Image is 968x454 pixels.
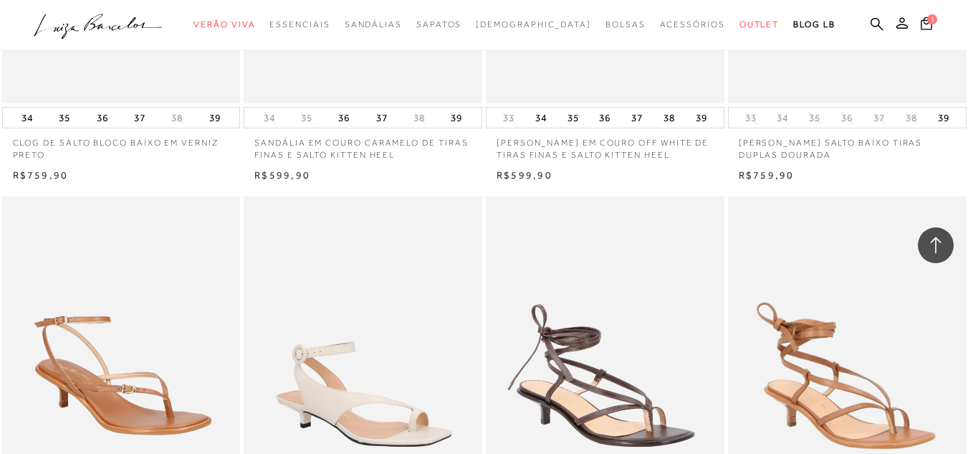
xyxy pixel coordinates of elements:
[92,108,112,128] button: 36
[837,111,857,125] button: 36
[254,169,310,181] span: R$599,90
[934,108,954,128] button: 39
[691,108,711,128] button: 39
[193,11,255,38] a: categoryNavScreenReaderText
[13,169,69,181] span: R$759,90
[805,111,825,125] button: 35
[739,169,795,181] span: R$759,90
[372,108,392,128] button: 37
[497,169,552,181] span: R$599,90
[927,14,937,24] span: 1
[416,11,461,38] a: categoryNavScreenReaderText
[660,11,725,38] a: categoryNavScreenReaderText
[193,19,255,29] span: Verão Viva
[605,19,646,29] span: Bolsas
[916,16,936,35] button: 1
[563,108,583,128] button: 35
[499,111,519,125] button: 33
[660,19,725,29] span: Acessórios
[659,108,679,128] button: 38
[17,108,37,128] button: 34
[269,19,330,29] span: Essenciais
[334,108,354,128] button: 36
[793,19,835,29] span: BLOG LB
[409,111,429,125] button: 38
[244,128,482,161] a: SANDÁLIA EM COURO CARAMELO DE TIRAS FINAS E SALTO KITTEN HEEL
[345,11,402,38] a: categoryNavScreenReaderText
[2,128,241,161] a: CLOG DE SALTO BLOCO BAIXO EM VERNIZ PRETO
[476,11,591,38] a: noSubCategoriesText
[739,19,780,29] span: Outlet
[772,111,792,125] button: 34
[130,108,150,128] button: 37
[269,11,330,38] a: categoryNavScreenReaderText
[869,111,889,125] button: 37
[739,11,780,38] a: categoryNavScreenReaderText
[297,111,317,125] button: 35
[167,111,187,125] button: 38
[486,128,724,161] a: [PERSON_NAME] EM COURO OFF WHITE DE TIRAS FINAS E SALTO KITTEN HEEL
[476,19,591,29] span: [DEMOGRAPHIC_DATA]
[54,108,75,128] button: 35
[901,111,921,125] button: 38
[793,11,835,38] a: BLOG LB
[605,11,646,38] a: categoryNavScreenReaderText
[627,108,647,128] button: 37
[531,108,551,128] button: 34
[446,108,466,128] button: 39
[205,108,225,128] button: 39
[416,19,461,29] span: Sapatos
[259,111,279,125] button: 34
[728,128,967,161] a: [PERSON_NAME] salto baixo tiras duplas dourada
[345,19,402,29] span: Sandálias
[741,111,761,125] button: 33
[595,108,615,128] button: 36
